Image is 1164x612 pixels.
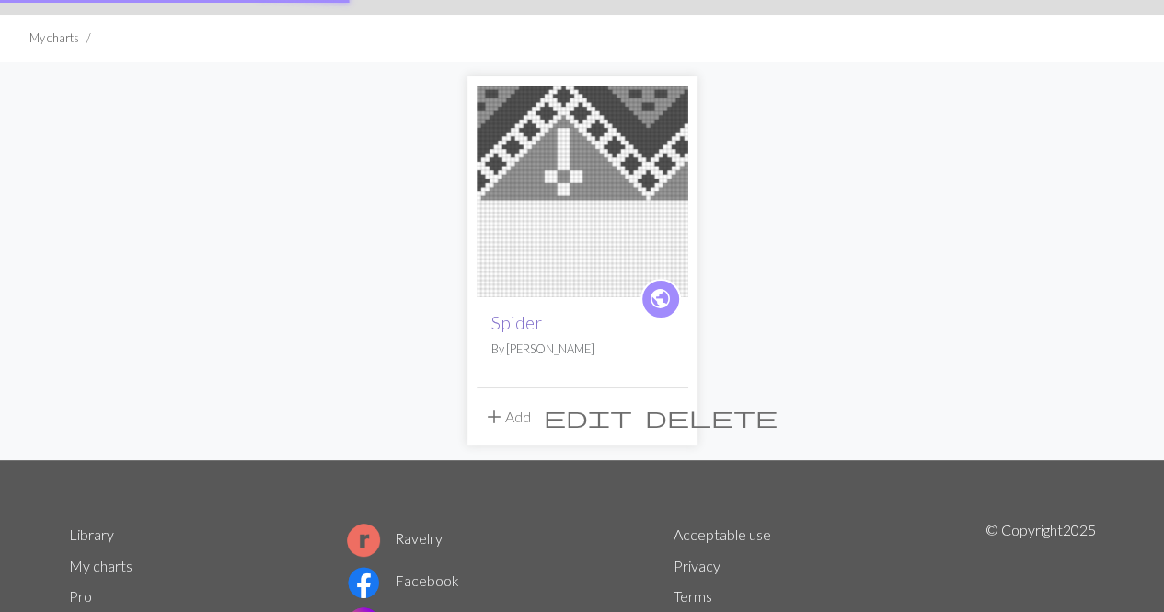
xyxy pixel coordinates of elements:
[69,587,92,605] a: Pro
[477,180,688,198] a: Fav Sweater
[347,566,380,599] img: Facebook logo
[544,406,632,428] i: Edit
[640,279,681,319] a: public
[477,86,688,297] img: Fav Sweater
[347,529,443,547] a: Ravelry
[674,525,771,543] a: Acceptable use
[477,399,537,434] button: Add
[645,404,778,430] span: delete
[639,399,784,434] button: Delete
[649,281,672,318] i: public
[483,404,505,430] span: add
[347,524,380,557] img: Ravelry logo
[674,587,712,605] a: Terms
[69,557,133,574] a: My charts
[537,399,639,434] button: Edit
[347,572,459,589] a: Facebook
[649,284,672,313] span: public
[674,557,720,574] a: Privacy
[491,341,674,358] p: By [PERSON_NAME]
[29,29,79,47] li: My charts
[491,312,542,333] a: Spider
[69,525,114,543] a: Library
[544,404,632,430] span: edit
